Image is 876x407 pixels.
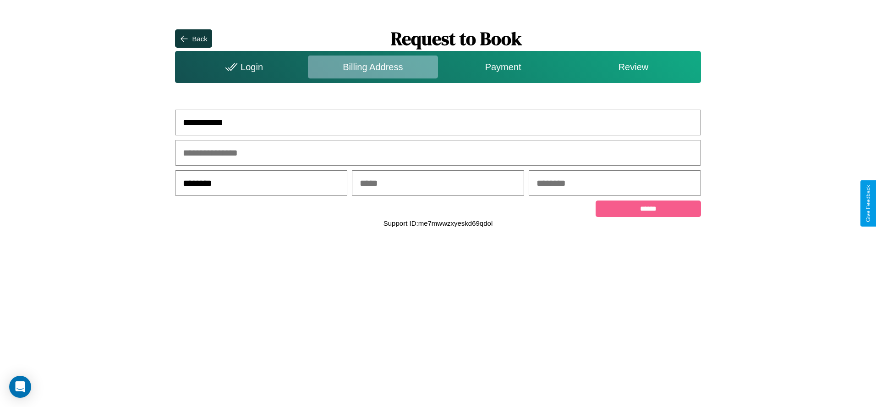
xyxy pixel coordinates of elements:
[308,56,438,78] div: Billing Address
[383,217,493,229] p: Support ID: me7mwwzxyeskd69qdol
[192,35,207,43] div: Back
[212,26,701,51] h1: Request to Book
[438,56,568,78] div: Payment
[9,376,31,398] div: Open Intercom Messenger
[177,56,307,78] div: Login
[568,56,698,78] div: Review
[865,185,871,222] div: Give Feedback
[175,29,212,48] button: Back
